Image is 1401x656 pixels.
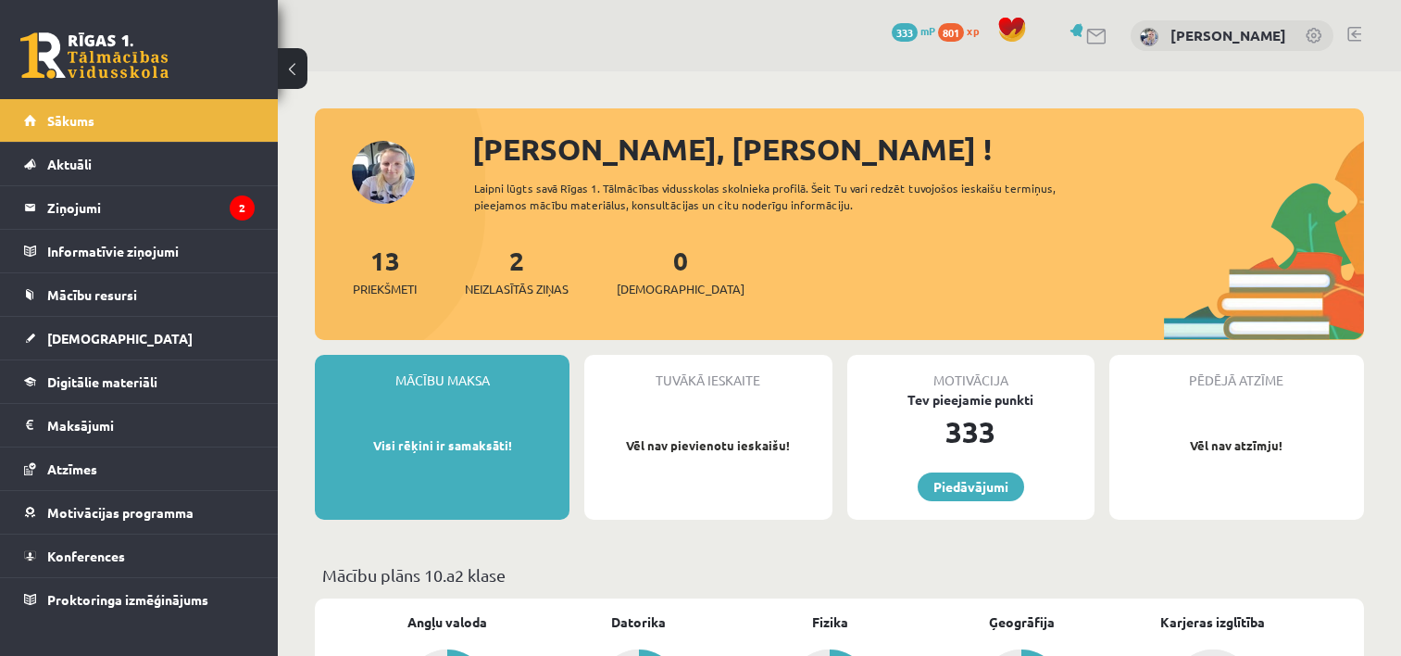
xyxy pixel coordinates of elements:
legend: Informatīvie ziņojumi [47,230,255,272]
span: Digitālie materiāli [47,373,157,390]
span: Sākums [47,112,94,129]
a: Sākums [24,99,255,142]
p: Visi rēķini ir samaksāti! [324,436,560,455]
span: Atzīmes [47,460,97,477]
span: Mācību resursi [47,286,137,303]
span: Neizlasītās ziņas [465,280,569,298]
p: Vēl nav pievienotu ieskaišu! [594,436,822,455]
div: Motivācija [847,355,1095,390]
div: Mācību maksa [315,355,569,390]
div: Pēdējā atzīme [1109,355,1364,390]
a: Mācību resursi [24,273,255,316]
a: [PERSON_NAME] [1170,26,1286,44]
a: Maksājumi [24,404,255,447]
a: 2Neizlasītās ziņas [465,244,569,298]
a: Digitālie materiāli [24,360,255,403]
div: Tev pieejamie punkti [847,390,1095,410]
i: 2 [230,196,255,221]
span: Priekšmeti [353,280,417,298]
a: Atzīmes [24,448,255,490]
span: [DEMOGRAPHIC_DATA] [617,280,744,298]
a: 13Priekšmeti [353,244,417,298]
img: Kristīne Vītola [1140,28,1158,46]
span: Aktuāli [47,156,92,172]
span: Motivācijas programma [47,504,194,521]
a: Ģeogrāfija [989,612,1055,632]
span: mP [920,23,935,38]
a: 0[DEMOGRAPHIC_DATA] [617,244,744,298]
a: Fizika [812,612,848,632]
a: Angļu valoda [407,612,487,632]
a: Piedāvājumi [918,473,1024,501]
a: Konferences [24,535,255,577]
p: Mācību plāns 10.a2 klase [322,562,1357,587]
span: Konferences [47,548,125,564]
a: [DEMOGRAPHIC_DATA] [24,317,255,360]
span: 333 [892,23,918,42]
p: Vēl nav atzīmju! [1119,436,1355,455]
a: 801 xp [938,23,988,38]
a: 333 mP [892,23,935,38]
a: Ziņojumi2 [24,186,255,229]
a: Motivācijas programma [24,491,255,534]
a: Karjeras izglītība [1160,612,1265,632]
a: Informatīvie ziņojumi [24,230,255,272]
div: [PERSON_NAME], [PERSON_NAME] ! [472,127,1364,171]
span: xp [967,23,979,38]
div: 333 [847,410,1095,454]
legend: Ziņojumi [47,186,255,229]
div: Tuvākā ieskaite [584,355,832,390]
span: [DEMOGRAPHIC_DATA] [47,330,193,347]
a: Datorika [611,612,666,632]
a: Rīgas 1. Tālmācības vidusskola [20,32,169,79]
a: Proktoringa izmēģinājums [24,578,255,621]
span: Proktoringa izmēģinājums [47,591,208,608]
legend: Maksājumi [47,404,255,447]
div: Laipni lūgts savā Rīgas 1. Tālmācības vidusskolas skolnieka profilā. Šeit Tu vari redzēt tuvojošo... [474,180,1104,213]
a: Aktuāli [24,143,255,185]
span: 801 [938,23,964,42]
